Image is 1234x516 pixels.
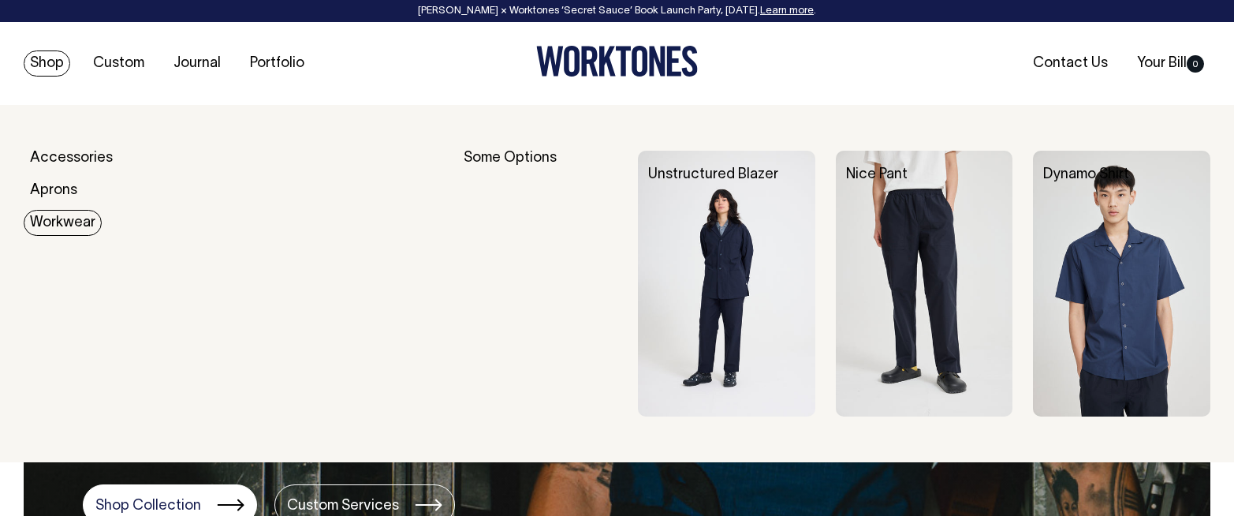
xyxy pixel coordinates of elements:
a: Dynamo Shirt [1043,168,1129,181]
a: Unstructured Blazer [648,168,778,181]
img: Unstructured Blazer [638,151,815,417]
a: Your Bill0 [1131,50,1210,77]
div: Some Options [464,151,618,417]
a: Nice Pant [846,168,908,181]
div: [PERSON_NAME] × Worktones ‘Secret Sauce’ Book Launch Party, [DATE]. . [16,6,1218,17]
a: Portfolio [244,50,311,77]
img: Dynamo Shirt [1033,151,1210,417]
img: Nice Pant [836,151,1013,417]
a: Accessories [24,145,119,171]
a: Journal [167,50,227,77]
a: Aprons [24,178,84,204]
a: Shop [24,50,70,77]
a: Contact Us [1027,50,1114,77]
span: 0 [1187,55,1204,73]
a: Workwear [24,210,102,236]
a: Custom [87,50,151,77]
a: Learn more [760,6,814,16]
